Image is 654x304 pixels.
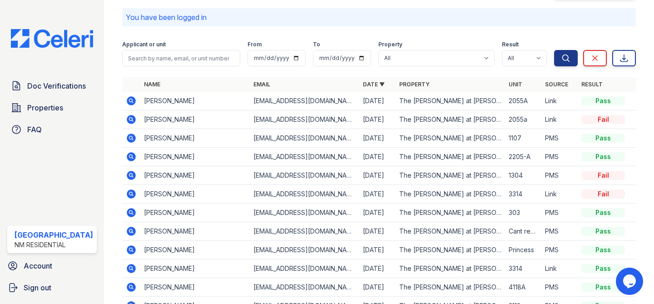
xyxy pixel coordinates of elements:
div: Pass [581,134,625,143]
a: Property [399,81,430,88]
span: Account [24,260,52,271]
a: FAQ [7,120,97,139]
iframe: chat widget [616,268,645,295]
a: Date ▼ [363,81,385,88]
td: [EMAIL_ADDRESS][DOMAIN_NAME] [250,204,359,222]
td: 3314 [505,259,541,278]
td: [PERSON_NAME] [140,148,250,166]
td: [DATE] [359,222,396,241]
a: Source [545,81,568,88]
div: Fail [581,115,625,124]
span: Doc Verifications [27,80,86,91]
td: Link [541,92,578,110]
td: The [PERSON_NAME] at [PERSON_NAME][GEOGRAPHIC_DATA] [396,166,505,185]
span: Properties [27,102,63,113]
a: Name [144,81,160,88]
td: 4118A [505,278,541,297]
td: The [PERSON_NAME] at [PERSON_NAME][GEOGRAPHIC_DATA] [396,92,505,110]
div: Pass [581,264,625,273]
td: [DATE] [359,278,396,297]
td: [DATE] [359,259,396,278]
td: 1304 [505,166,541,185]
td: The [PERSON_NAME] at [PERSON_NAME][GEOGRAPHIC_DATA] [396,129,505,148]
label: Property [378,41,402,48]
td: The [PERSON_NAME] at [PERSON_NAME][GEOGRAPHIC_DATA] [396,278,505,297]
td: 303 [505,204,541,222]
a: Result [581,81,603,88]
td: [EMAIL_ADDRESS][DOMAIN_NAME] [250,241,359,259]
a: Email [253,81,270,88]
td: [PERSON_NAME] [140,185,250,204]
td: 3314 [505,185,541,204]
td: PMS [541,148,578,166]
td: [EMAIL_ADDRESS][DOMAIN_NAME] [250,129,359,148]
td: [PERSON_NAME] [140,166,250,185]
td: The [PERSON_NAME] at [PERSON_NAME][GEOGRAPHIC_DATA] [396,241,505,259]
td: [DATE] [359,148,396,166]
td: PMS [541,204,578,222]
td: [PERSON_NAME] [140,222,250,241]
td: [DATE] [359,166,396,185]
div: NM Residential [15,240,93,249]
td: [DATE] [359,92,396,110]
span: FAQ [27,124,42,135]
p: You have been logged in [126,12,632,23]
td: Link [541,185,578,204]
td: Cant remember [505,222,541,241]
td: [DATE] [359,110,396,129]
td: PMS [541,166,578,185]
td: Link [541,259,578,278]
td: [EMAIL_ADDRESS][DOMAIN_NAME] [250,185,359,204]
td: The [PERSON_NAME] at [PERSON_NAME][GEOGRAPHIC_DATA] [396,222,505,241]
td: [PERSON_NAME] [140,241,250,259]
div: Fail [581,189,625,199]
td: [EMAIL_ADDRESS][DOMAIN_NAME] [250,148,359,166]
td: [DATE] [359,241,396,259]
div: Pass [581,283,625,292]
a: Unit [509,81,522,88]
td: [PERSON_NAME] [140,259,250,278]
td: [PERSON_NAME] [140,204,250,222]
td: [EMAIL_ADDRESS][DOMAIN_NAME] [250,166,359,185]
td: [EMAIL_ADDRESS][DOMAIN_NAME] [250,110,359,129]
div: Fail [581,171,625,180]
td: [DATE] [359,129,396,148]
td: Link [541,110,578,129]
td: 1107 [505,129,541,148]
input: Search by name, email, or unit number [122,50,240,66]
label: Applicant or unit [122,41,166,48]
td: [PERSON_NAME] [140,129,250,148]
div: Pass [581,208,625,217]
a: Sign out [4,279,100,297]
td: [EMAIL_ADDRESS][DOMAIN_NAME] [250,278,359,297]
td: PMS [541,129,578,148]
td: [PERSON_NAME] [140,110,250,129]
td: The [PERSON_NAME] at [PERSON_NAME][GEOGRAPHIC_DATA] [396,204,505,222]
div: Pass [581,245,625,254]
td: [PERSON_NAME] [140,278,250,297]
label: To [313,41,320,48]
label: From [248,41,262,48]
td: PMS [541,278,578,297]
td: The [PERSON_NAME] at [PERSON_NAME][GEOGRAPHIC_DATA] [396,185,505,204]
td: [EMAIL_ADDRESS][DOMAIN_NAME] [250,222,359,241]
div: Pass [581,152,625,161]
a: Doc Verifications [7,77,97,95]
td: The [PERSON_NAME] at [PERSON_NAME][GEOGRAPHIC_DATA] [396,259,505,278]
div: Pass [581,227,625,236]
td: [EMAIL_ADDRESS][DOMAIN_NAME] [250,259,359,278]
td: PMS [541,222,578,241]
td: [DATE] [359,185,396,204]
td: 2055a [505,110,541,129]
img: CE_Logo_Blue-a8612792a0a2168367f1c8372b55b34899dd931a85d93a1a3d3e32e68fde9ad4.png [4,29,100,48]
a: Properties [7,99,97,117]
a: Account [4,257,100,275]
td: [PERSON_NAME] [140,92,250,110]
td: 2205-A [505,148,541,166]
td: [DATE] [359,204,396,222]
td: The [PERSON_NAME] at [PERSON_NAME][GEOGRAPHIC_DATA] [396,110,505,129]
td: 2055A [505,92,541,110]
td: The [PERSON_NAME] at [PERSON_NAME][GEOGRAPHIC_DATA] [396,148,505,166]
td: Princess [505,241,541,259]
